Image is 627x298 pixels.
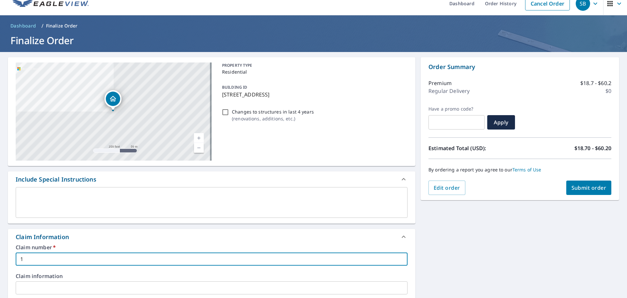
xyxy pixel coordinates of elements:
[16,233,69,241] div: Claim Information
[16,273,408,279] label: Claim information
[222,68,405,75] p: Residential
[434,184,460,191] span: Edit order
[232,108,314,115] p: Changes to structures in last 4 years
[222,91,405,98] p: [STREET_ADDRESS]
[492,119,510,126] span: Apply
[222,84,247,90] p: BUILDING ID
[16,245,408,250] label: Claim number
[605,87,611,95] p: $0
[8,34,619,47] h1: Finalize Order
[222,62,405,68] p: PROPERTY TYPE
[428,62,611,71] p: Order Summary
[41,22,43,30] li: /
[8,171,415,187] div: Include Special Instructions
[512,167,541,173] a: Terms of Use
[574,144,611,152] p: $18.70 - $60.20
[428,181,465,195] button: Edit order
[232,115,314,122] p: ( renovations, additions, etc. )
[580,79,611,87] p: $18.7 - $60.2
[8,21,619,31] nav: breadcrumb
[10,23,36,29] span: Dashboard
[566,181,612,195] button: Submit order
[194,133,204,143] a: Current Level 17, Zoom In
[428,87,470,95] p: Regular Delivery
[428,79,452,87] p: Premium
[428,106,485,112] label: Have a promo code?
[428,167,611,173] p: By ordering a report you agree to our
[8,229,415,245] div: Claim Information
[104,90,121,111] div: Dropped pin, building 1, Residential property, 1771 N Garfield Ave Fresno, CA 93723
[46,23,78,29] p: Finalize Order
[487,115,515,130] button: Apply
[428,144,520,152] p: Estimated Total (USD):
[16,175,96,184] div: Include Special Instructions
[571,184,606,191] span: Submit order
[194,143,204,153] a: Current Level 17, Zoom Out
[8,21,39,31] a: Dashboard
